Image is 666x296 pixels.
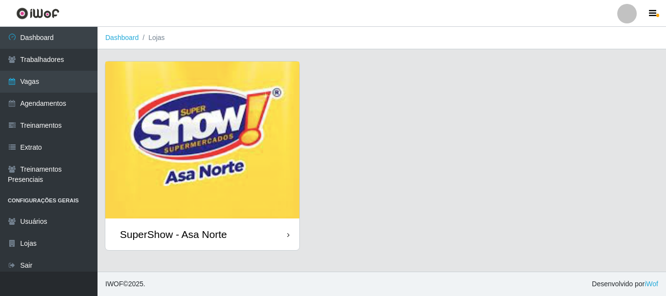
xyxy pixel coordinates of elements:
a: iWof [645,280,658,288]
div: SuperShow - Asa Norte [120,228,227,240]
img: CoreUI Logo [16,7,59,20]
span: Desenvolvido por [592,279,658,289]
a: Dashboard [105,34,139,41]
span: © 2025 . [105,279,145,289]
img: cardImg [105,61,299,218]
li: Lojas [139,33,165,43]
span: IWOF [105,280,123,288]
nav: breadcrumb [98,27,666,49]
a: SuperShow - Asa Norte [105,61,299,250]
